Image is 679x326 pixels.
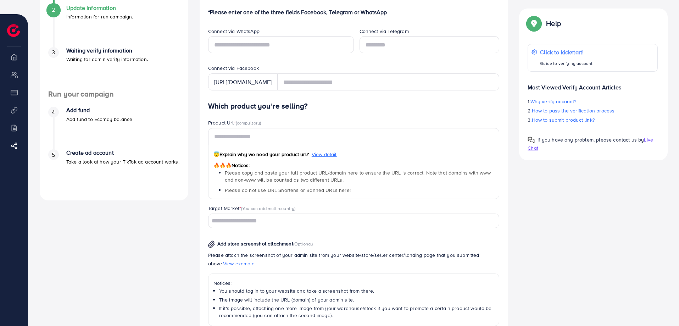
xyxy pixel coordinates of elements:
[66,149,179,156] h4: Create ad account
[66,115,132,123] p: Add fund to Ecomdy balance
[40,5,188,47] li: Update Information
[649,294,674,321] iframe: Chat
[546,19,561,28] p: Help
[241,205,295,211] span: (You can add multi-country)
[360,28,409,35] label: Connect via Telegram
[540,59,592,68] p: Guide to verifying account
[208,8,500,16] p: *Please enter one of the three fields Facebook, Telegram or WhatsApp
[66,5,133,11] h4: Update Information
[217,240,293,247] span: Add store screenshot attachment
[528,137,535,144] img: Popup guide
[532,107,615,114] span: How to pass the verification process
[52,108,55,116] span: 4
[208,119,261,126] label: Product Url
[219,296,494,303] li: The image will include the URL (domain) of your admin site.
[530,98,577,105] span: Why verify account?
[208,73,278,90] div: [URL][DOMAIN_NAME]
[528,106,658,115] p: 2.
[52,48,55,56] span: 3
[40,47,188,90] li: Waiting verify information
[40,107,188,149] li: Add fund
[208,214,500,228] div: Search for option
[208,241,215,248] img: img
[40,90,188,99] h4: Run your campaign
[528,17,540,30] img: Popup guide
[225,169,491,183] span: Please copy and paste your full product URL/domain here to ensure the URL is correct. Note that d...
[219,287,494,294] li: You should log in to your website and take a screenshot from there.
[538,136,644,143] span: If you have any problem, please contact us by
[236,120,261,126] span: (compulsory)
[40,149,188,192] li: Create ad account
[208,65,259,72] label: Connect via Facebook
[293,241,313,247] span: (Optional)
[52,151,55,159] span: 5
[213,151,309,158] span: Explain why we need your product url?
[219,305,494,319] li: If it's possible, attaching one more image from your warehouse/stock if you want to promote a cer...
[213,151,219,158] span: 😇
[7,24,20,37] img: logo
[312,151,337,158] span: View detail
[528,116,658,124] p: 3.
[213,162,250,169] span: Notices:
[66,55,148,63] p: Waiting for admin verify information.
[532,116,595,123] span: How to submit product link?
[225,187,351,194] span: Please do not use URL Shortens or Banned URLs here!
[528,77,658,92] p: Most Viewed Verify Account Articles
[223,260,255,267] span: View example
[66,47,148,54] h4: Waiting verify information
[66,107,132,114] h4: Add fund
[213,162,232,169] span: 🔥🔥🔥
[52,6,55,14] span: 2
[208,28,260,35] label: Connect via WhatsApp
[213,279,494,287] p: Notices:
[208,205,296,212] label: Target Market
[208,102,500,111] h4: Which product you’re selling?
[209,216,490,227] input: Search for option
[528,97,658,106] p: 1.
[66,12,133,21] p: Information for run campaign.
[208,251,500,268] p: Please attach the screenshot of your admin site from your website/store/seller center/landing pag...
[66,158,179,166] p: Take a look at how your TikTok ad account works.
[540,48,592,56] p: Click to kickstart!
